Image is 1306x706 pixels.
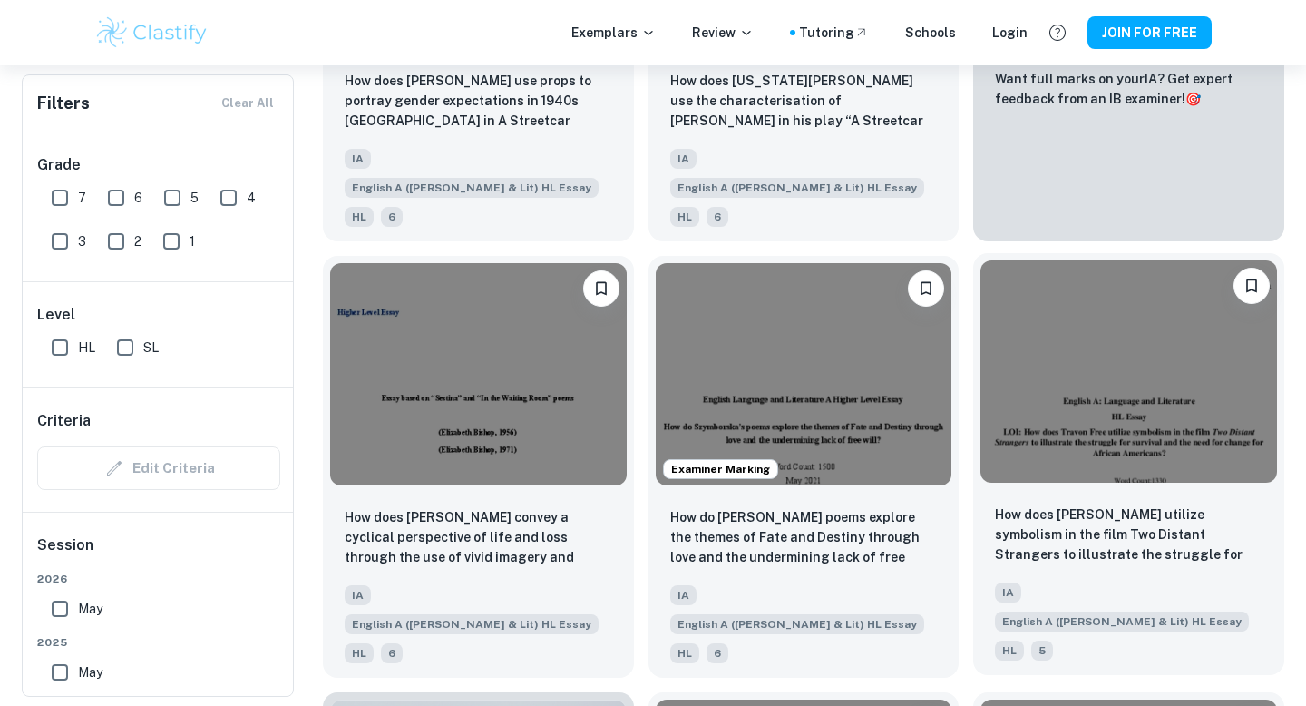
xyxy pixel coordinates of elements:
span: SL [143,338,159,358]
span: 🎯 [1185,92,1201,106]
span: 7 [78,188,86,208]
img: English A (Lang & Lit) HL Essay IA example thumbnail: How do Szymborska’s poems explore the th [656,263,952,485]
span: 6 [134,188,142,208]
p: How do Szymborska’s poems explore the themes of Fate and Destiny through love and the undermining... [670,507,938,569]
span: HL [78,338,95,358]
span: English A ([PERSON_NAME] & Lit) HL Essay [670,178,924,198]
p: Review [692,23,754,43]
span: English A ([PERSON_NAME] & Lit) HL Essay [670,614,924,634]
button: Please log in to bookmark exemplars [583,270,619,307]
p: How does Elizabeth Bishop convey a cyclical perspective of life and loss through the use of vivid... [345,507,612,569]
h6: Session [37,534,280,571]
div: Criteria filters are unavailable when searching by topic [37,446,280,490]
span: IA [670,149,697,169]
h6: Filters [37,91,90,116]
button: Please log in to bookmark exemplars [908,270,944,307]
a: Login [992,23,1028,43]
button: Please log in to bookmark exemplars [1233,268,1270,304]
p: How does Tennessee Williams use the characterisation of Blanche DuBois in his play “A Streetcar N... [670,71,938,132]
span: 1 [190,231,195,251]
p: Exemplars [571,23,656,43]
a: Examiner MarkingPlease log in to bookmark exemplarsHow do Szymborska’s poems explore the themes o... [648,256,960,678]
span: 4 [247,188,256,208]
span: HL [345,207,374,227]
span: 6 [381,643,403,663]
img: Clastify logo [94,15,210,51]
a: Please log in to bookmark exemplarsHow does Elizabeth Bishop convey a cyclical perspective of lif... [323,256,634,678]
a: Tutoring [799,23,869,43]
span: 2 [134,231,141,251]
span: 6 [707,207,728,227]
img: English A (Lang & Lit) HL Essay IA example thumbnail: How does Travon Free utilize symbolism i [980,260,1277,483]
p: How does Tennesse Williams use props to portray gender expectations in 1940s New Orleans in A Str... [345,71,612,132]
button: Help and Feedback [1042,17,1073,48]
a: Schools [905,23,956,43]
p: Want full marks on your IA ? Get expert feedback from an IB examiner! [995,69,1262,109]
span: IA [345,585,371,605]
span: HL [670,207,699,227]
span: English A ([PERSON_NAME] & Lit) HL Essay [345,178,599,198]
span: 6 [381,207,403,227]
span: English A ([PERSON_NAME] & Lit) HL Essay [345,614,599,634]
span: May [78,662,102,682]
span: IA [995,583,1021,603]
h6: Grade [37,154,280,176]
span: 3 [78,231,86,251]
span: HL [345,643,374,663]
span: HL [670,643,699,663]
span: 6 [707,643,728,663]
span: 5 [190,188,199,208]
span: English A ([PERSON_NAME] & Lit) HL Essay [995,612,1249,632]
span: May [78,599,102,619]
button: JOIN FOR FREE [1087,16,1212,49]
span: IA [670,585,697,605]
span: 2025 [37,634,280,651]
p: How does Travon Free utilize symbolism in the film Two Distant Strangers to illustrate the strugg... [995,505,1262,566]
img: English A (Lang & Lit) HL Essay IA example thumbnail: How does Elizabeth Bishop convey a cycli [330,263,627,485]
span: Examiner Marking [664,461,777,477]
h6: Criteria [37,410,91,432]
span: IA [345,149,371,169]
span: 5 [1031,641,1053,661]
span: 2026 [37,571,280,587]
span: HL [995,641,1024,661]
h6: Level [37,304,280,326]
a: Please log in to bookmark exemplarsHow does Travon Free utilize symbolism in the film Two Distant... [973,256,1284,678]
